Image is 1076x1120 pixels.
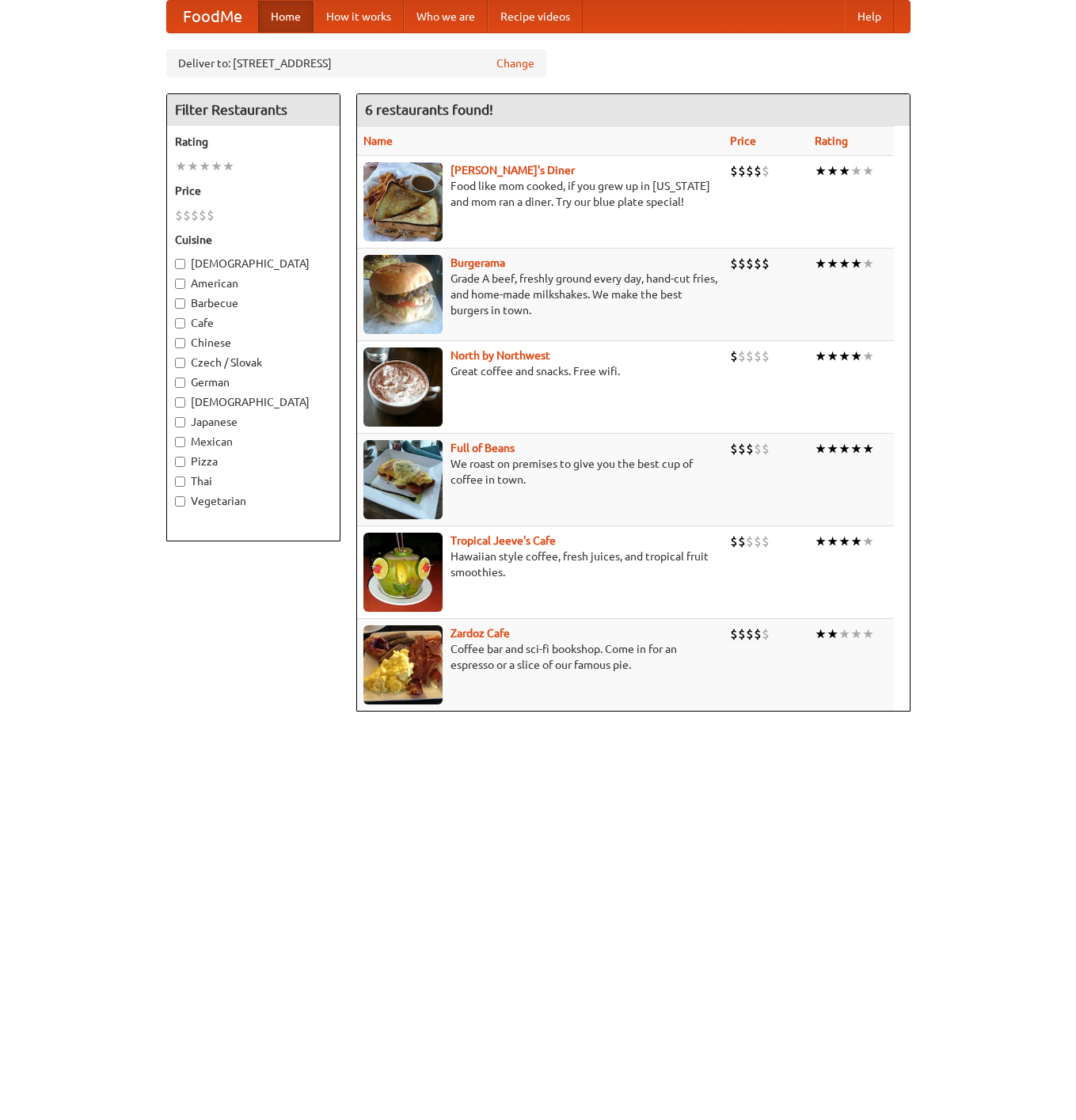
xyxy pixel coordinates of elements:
[175,374,332,390] label: German
[451,256,505,269] a: Burgerama
[862,440,874,457] li: ★
[850,162,862,180] li: ★
[451,349,550,362] a: North by Northwest
[175,259,185,269] input: [DEMOGRAPHIC_DATA]
[451,534,556,547] a: Tropical Jeeve's Cafe
[363,625,443,704] img: zardoz.jpg
[754,255,762,272] li: $
[746,625,754,643] li: $
[730,162,738,180] li: $
[175,437,185,447] input: Mexican
[730,533,738,550] li: $
[175,335,332,351] label: Chinese
[175,134,332,150] h5: Rating
[827,533,838,550] li: ★
[175,279,185,289] input: American
[191,207,199,224] li: $
[850,440,862,457] li: ★
[827,162,838,180] li: ★
[754,533,762,550] li: $
[738,533,746,550] li: $
[175,355,332,370] label: Czech / Slovak
[451,442,515,454] a: Full of Beans
[754,440,762,457] li: $
[754,162,762,180] li: $
[738,255,746,272] li: $
[815,255,827,272] li: ★
[738,440,746,457] li: $
[815,135,848,147] a: Rating
[363,135,393,147] a: Name
[175,318,185,328] input: Cafe
[175,457,185,467] input: Pizza
[845,1,894,32] a: Help
[827,625,838,643] li: ★
[815,625,827,643] li: ★
[862,533,874,550] li: ★
[363,178,717,210] p: Food like mom cooked, if you grew up in [US_STATE] and mom ran a diner. Try our blue plate special!
[815,533,827,550] li: ★
[175,183,332,199] h5: Price
[762,533,770,550] li: $
[314,1,404,32] a: How it works
[838,625,850,643] li: ★
[738,347,746,365] li: $
[187,158,199,175] li: ★
[730,347,738,365] li: $
[838,533,850,550] li: ★
[862,255,874,272] li: ★
[207,207,215,224] li: $
[175,298,185,309] input: Barbecue
[175,473,332,489] label: Thai
[730,440,738,457] li: $
[827,440,838,457] li: ★
[175,496,185,507] input: Vegetarian
[258,1,314,32] a: Home
[211,158,222,175] li: ★
[862,625,874,643] li: ★
[175,454,332,469] label: Pizza
[838,440,850,457] li: ★
[451,164,575,177] a: [PERSON_NAME]'s Diner
[496,55,534,71] a: Change
[838,162,850,180] li: ★
[838,347,850,365] li: ★
[827,255,838,272] li: ★
[746,347,754,365] li: $
[404,1,488,32] a: Who we are
[762,625,770,643] li: $
[451,627,510,640] a: Zardoz Cafe
[175,394,332,410] label: [DEMOGRAPHIC_DATA]
[175,158,187,175] li: ★
[746,440,754,457] li: $
[730,135,756,147] a: Price
[730,625,738,643] li: $
[175,338,185,348] input: Chinese
[762,347,770,365] li: $
[815,162,827,180] li: ★
[746,533,754,550] li: $
[167,1,258,32] a: FoodMe
[850,625,862,643] li: ★
[762,162,770,180] li: $
[222,158,234,175] li: ★
[175,232,332,248] h5: Cuisine
[363,347,443,427] img: north.jpg
[363,255,443,334] img: burgerama.jpg
[175,207,183,224] li: $
[815,347,827,365] li: ★
[754,625,762,643] li: $
[175,414,332,430] label: Japanese
[762,440,770,457] li: $
[827,347,838,365] li: ★
[363,549,717,580] p: Hawaiian style coffee, fresh juices, and tropical fruit smoothies.
[175,476,185,487] input: Thai
[838,255,850,272] li: ★
[175,315,332,331] label: Cafe
[199,158,211,175] li: ★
